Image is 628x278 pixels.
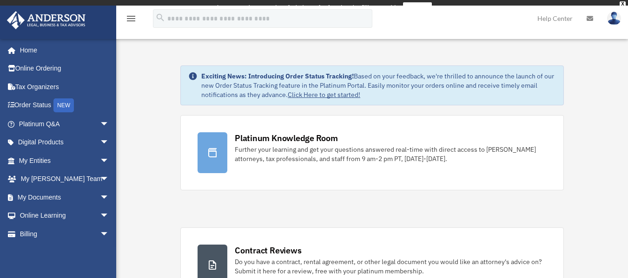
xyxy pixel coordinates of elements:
span: arrow_drop_down [100,188,119,207]
span: arrow_drop_down [100,207,119,226]
div: NEW [53,98,74,112]
a: Online Ordering [7,59,123,78]
a: Tax Organizers [7,78,123,96]
div: Contract Reviews [235,245,301,256]
i: search [155,13,165,23]
span: arrow_drop_down [100,225,119,244]
div: Further your learning and get your questions answered real-time with direct access to [PERSON_NAM... [235,145,547,163]
a: Billingarrow_drop_down [7,225,123,243]
a: menu [126,16,137,24]
div: Based on your feedback, we're thrilled to announce the launch of our new Order Status Tracking fe... [201,71,556,99]
span: arrow_drop_down [100,170,119,189]
a: Home [7,41,119,59]
a: Events Calendar [7,243,123,262]
a: Digital Productsarrow_drop_down [7,133,123,152]
div: Get a chance to win 6 months of Platinum for free just by filling out this [196,2,399,13]
div: Do you have a contract, rental agreement, or other legal document you would like an attorney's ad... [235,257,547,276]
a: survey [403,2,432,13]
a: My Entitiesarrow_drop_down [7,151,123,170]
img: Anderson Advisors Platinum Portal [4,11,88,29]
a: My Documentsarrow_drop_down [7,188,123,207]
strong: Exciting News: Introducing Order Status Tracking! [201,72,354,80]
img: User Pic [607,12,621,25]
span: arrow_drop_down [100,133,119,152]
span: arrow_drop_down [100,151,119,170]
span: arrow_drop_down [100,115,119,134]
a: My [PERSON_NAME] Teamarrow_drop_down [7,170,123,188]
a: Online Learningarrow_drop_down [7,207,123,225]
i: menu [126,13,137,24]
div: close [620,1,626,7]
a: Platinum Knowledge Room Further your learning and get your questions answered real-time with dire... [180,115,564,190]
a: Platinum Q&Aarrow_drop_down [7,115,123,133]
a: Order StatusNEW [7,96,123,115]
div: Platinum Knowledge Room [235,132,338,144]
a: Click Here to get started! [288,91,360,99]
